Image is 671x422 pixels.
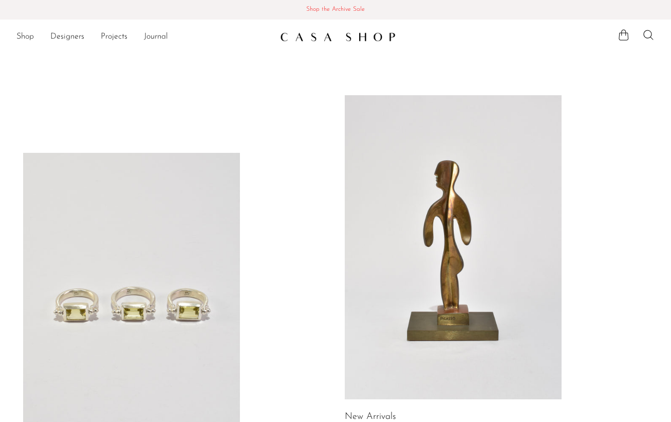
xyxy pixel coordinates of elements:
a: New Arrivals [345,412,396,421]
a: Projects [101,30,127,44]
a: Designers [50,30,84,44]
a: Journal [144,30,168,44]
a: Shop [16,30,34,44]
ul: NEW HEADER MENU [16,28,272,46]
span: Shop the Archive Sale [8,4,663,15]
nav: Desktop navigation [16,28,272,46]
